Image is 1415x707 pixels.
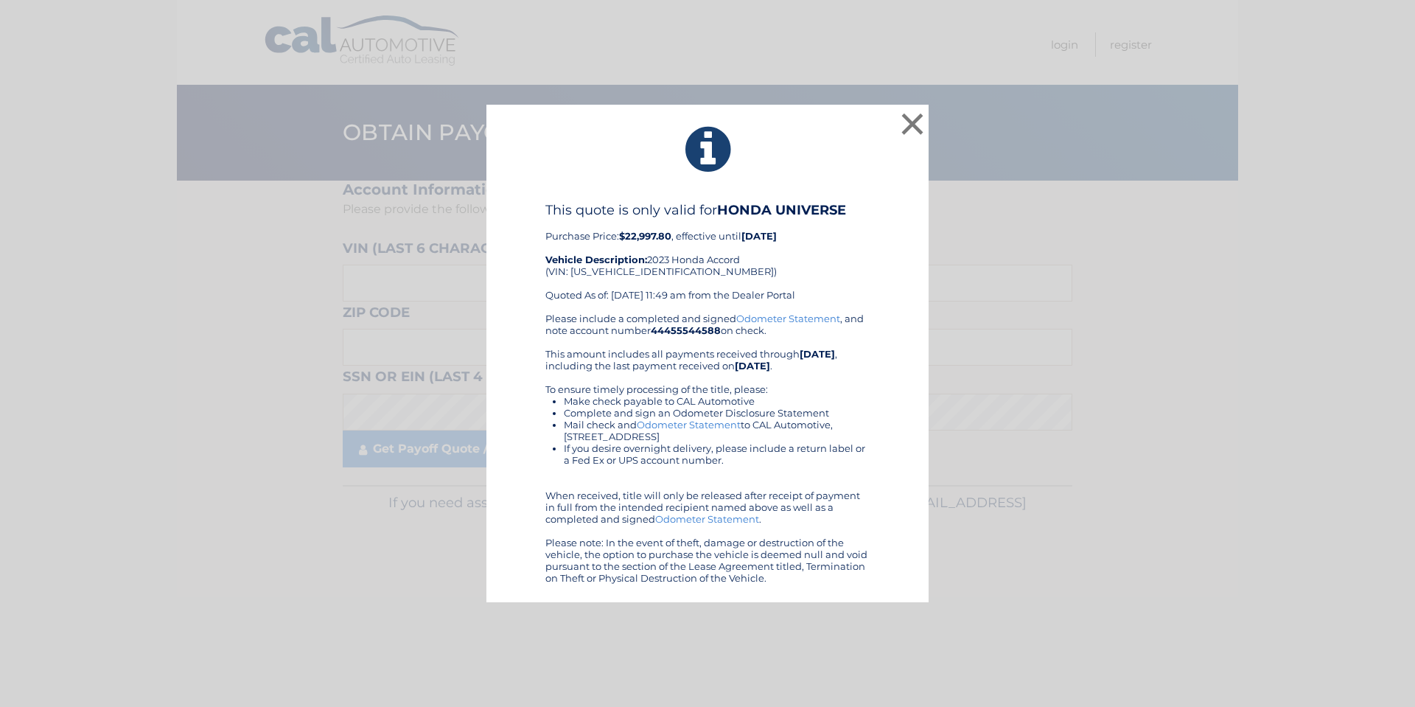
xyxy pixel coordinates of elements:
b: HONDA UNIVERSE [717,202,846,218]
h4: This quote is only valid for [545,202,870,218]
b: [DATE] [800,348,835,360]
li: Complete and sign an Odometer Disclosure Statement [564,407,870,419]
strong: Vehicle Description: [545,254,647,265]
div: Purchase Price: , effective until 2023 Honda Accord (VIN: [US_VEHICLE_IDENTIFICATION_NUMBER]) Quo... [545,202,870,313]
a: Odometer Statement [655,513,759,525]
li: If you desire overnight delivery, please include a return label or a Fed Ex or UPS account number. [564,442,870,466]
b: $22,997.80 [619,230,671,242]
button: × [898,109,927,139]
a: Odometer Statement [637,419,741,431]
li: Make check payable to CAL Automotive [564,395,870,407]
b: 44455544588 [651,324,721,336]
div: Please include a completed and signed , and note account number on check. This amount includes al... [545,313,870,584]
b: [DATE] [741,230,777,242]
a: Odometer Statement [736,313,840,324]
b: [DATE] [735,360,770,372]
li: Mail check and to CAL Automotive, [STREET_ADDRESS] [564,419,870,442]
